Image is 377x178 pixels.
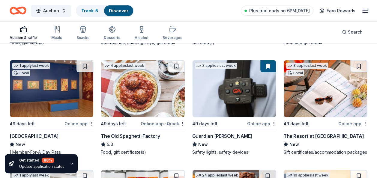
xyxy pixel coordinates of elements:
[12,70,30,76] div: Local
[81,8,98,13] a: Track· 5
[10,4,26,18] a: Home
[10,35,37,40] div: Auction & raffle
[31,5,71,17] button: Auction
[101,60,184,117] img: Image for The Old Spaghetti Factory
[43,7,59,14] span: Auction
[286,63,328,69] div: 3 applies last week
[165,121,166,126] span: •
[64,120,94,127] div: Online app
[337,26,367,38] button: Search
[163,23,182,43] button: Beverages
[141,120,185,127] div: Online app Quick
[283,60,367,155] a: Image for The Resort at Pelican Hill3 applieslast weekLocal49 days leftOnline appThe Resort at [G...
[51,35,62,40] div: Meals
[192,149,276,155] div: Safety lights, safety devices
[348,28,363,36] span: Search
[10,23,37,43] button: Auction & raffle
[192,120,217,127] div: 49 days left
[42,158,54,163] div: 80 %
[104,23,120,43] button: Desserts
[103,63,145,69] div: 4 applies last week
[101,120,126,127] div: 49 days left
[286,70,304,76] div: Local
[284,60,367,117] img: Image for The Resort at Pelican Hill
[76,35,89,40] div: Snacks
[10,60,94,155] a: Image for Skirball Cultural Center1 applylast weekLocal49 days leftOnline app[GEOGRAPHIC_DATA]New...
[101,60,185,155] a: Image for The Old Spaghetti Factory4 applieslast week49 days leftOnline app•QuickThe Old Spaghett...
[101,132,160,140] div: The Old Spaghetti Factory
[283,120,309,127] div: 49 days left
[10,60,93,117] img: Image for Skirball Cultural Center
[51,23,62,43] button: Meals
[107,141,113,148] span: 5.0
[316,5,359,16] a: Earn Rewards
[12,63,50,69] div: 1 apply last week
[135,23,148,43] button: Alcohol
[193,60,276,117] img: Image for Guardian Angel Device
[289,141,299,148] span: New
[76,5,134,17] button: Track· 5Discover
[101,149,185,155] div: Food, gift certificate(s)
[19,158,64,163] div: Get started
[241,6,313,16] a: Plus trial ends on 6PM[DATE]
[283,149,367,155] div: Gift certificates/accommodation packages
[249,7,310,14] span: Plus trial ends on 6PM[DATE]
[198,141,208,148] span: New
[283,132,364,140] div: The Resort at [GEOGRAPHIC_DATA]
[19,164,64,169] div: Update application status
[247,120,276,127] div: Online app
[338,120,367,127] div: Online app
[195,63,237,69] div: 3 applies last week
[109,8,128,13] a: Discover
[10,132,58,140] div: [GEOGRAPHIC_DATA]
[192,132,252,140] div: Guardian [PERSON_NAME]
[192,60,276,155] a: Image for Guardian Angel Device3 applieslast week49 days leftOnline appGuardian [PERSON_NAME]NewS...
[16,141,25,148] span: New
[10,120,35,127] div: 49 days left
[76,23,89,43] button: Snacks
[163,35,182,40] div: Beverages
[104,35,120,40] div: Desserts
[135,35,148,40] div: Alcohol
